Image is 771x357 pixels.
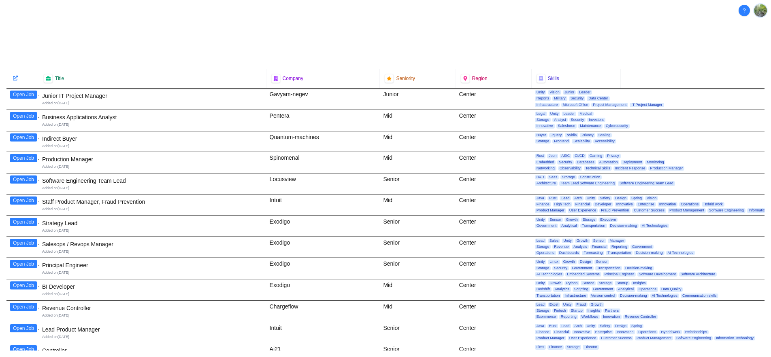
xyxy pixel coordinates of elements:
div: Center [456,89,532,110]
div: Center [456,322,532,343]
button: Open Job [10,324,37,332]
span: User Experience [568,208,598,213]
button: About Techjobs [739,5,750,16]
span: Arch [573,324,584,328]
span: Innovative [615,202,635,207]
div: Added on [DATE] [42,249,263,254]
div: Center [456,152,532,173]
div: Added on [DATE] [42,313,263,318]
span: Reporting [610,245,629,249]
span: Investors [587,118,605,122]
div: Mid [380,131,456,152]
span: Microsoft Office [561,103,590,107]
span: Databases [575,160,596,165]
button: Open Job [10,133,37,142]
span: Vision [548,90,561,95]
span: Product Management [668,208,706,213]
button: Open Job [10,196,37,205]
span: Excel [548,302,560,307]
button: User menu [753,3,768,18]
span: IT Project Manager [630,103,664,107]
div: Exodigo [266,216,380,237]
span: Growth [562,260,577,264]
span: Transportation [535,294,562,298]
div: Added on [DATE] [42,292,263,297]
span: Director [583,345,599,349]
span: Finance [535,202,551,207]
span: Unity [535,90,547,95]
span: Linux [548,260,560,264]
span: Product Management [635,336,673,340]
span: Software Engineering Team Lead [618,181,675,186]
span: Transportation [580,224,607,228]
span: Storage [565,345,581,349]
span: Frontend [552,139,570,144]
img: User avatar [754,4,767,17]
span: Customer Success [632,208,666,213]
span: Innovation [601,315,622,319]
span: Safety [598,196,612,201]
span: Nvidia [565,133,578,137]
span: Storage [597,281,613,285]
span: Privacy [605,154,621,158]
button: Open Job [10,281,37,289]
div: Spinomenal [266,152,380,173]
span: Sensor [592,239,607,243]
span: Government [535,224,558,228]
span: Storage [535,266,551,270]
span: Customer Success [599,336,633,340]
div: Exodigo [266,258,380,279]
span: Jquery [549,133,563,137]
span: Security [552,266,569,270]
span: Decision-making [624,266,654,270]
div: Principal Engineer [42,261,263,269]
span: Rust [547,324,558,328]
span: Python [564,281,579,285]
span: Region [472,75,488,82]
span: Safety [598,324,612,328]
span: Incident Response [613,166,647,171]
span: Innovative [572,330,592,334]
div: Mid [380,110,456,131]
span: Analysis [572,245,589,249]
div: Intuit [266,322,380,343]
button: Open Job [10,175,37,184]
div: Controller [42,346,263,355]
span: Sensor [548,218,563,222]
span: High Tech [553,202,572,207]
div: Staff Product Manager, Fraud Prevention [42,198,263,206]
span: Deployment [621,160,643,165]
span: Analyst [552,118,568,122]
span: Lead [560,324,571,328]
span: Lead [535,239,546,243]
span: ASIC [560,154,571,158]
div: Strategy Lead [42,219,263,227]
span: Partners [603,308,620,313]
span: Software Engineering [707,208,745,213]
span: Sensor [594,260,609,264]
span: Software Architecture [679,272,717,277]
span: Enterprise [594,330,613,334]
span: Operations [535,251,556,255]
div: Intuit [266,194,380,215]
span: Security [569,118,586,122]
span: Lead [535,302,546,307]
div: Mid [380,152,456,173]
span: Military [552,96,567,101]
span: Title [55,75,64,82]
span: Fintech [552,308,568,313]
span: Design [613,196,628,201]
button: Open Job [10,91,37,99]
span: Reports [535,96,551,101]
span: Developer [593,202,613,207]
div: Center [456,237,532,258]
span: Decision-making [609,224,639,228]
div: Added on [DATE] [42,270,263,275]
div: Indirect Buyer [42,135,263,143]
div: Added on [DATE] [42,228,263,233]
span: Security [569,96,586,101]
span: Unity [535,281,547,285]
span: Privacy [580,133,595,137]
span: Storage [560,175,577,180]
span: R&D [535,175,546,180]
